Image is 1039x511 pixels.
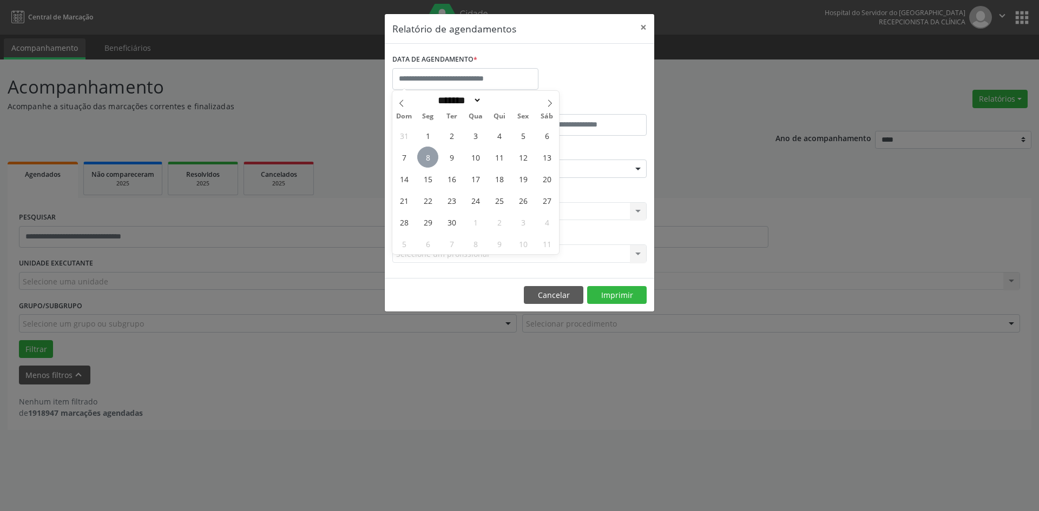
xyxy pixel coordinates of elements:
span: Outubro 7, 2025 [441,233,462,254]
span: Setembro 29, 2025 [417,211,438,233]
span: Ter [440,113,464,120]
span: Setembro 27, 2025 [536,190,557,211]
label: DATA DE AGENDAMENTO [392,51,477,68]
span: Setembro 7, 2025 [393,147,415,168]
span: Dom [392,113,416,120]
button: Close [633,14,654,41]
span: Outubro 5, 2025 [393,233,415,254]
span: Setembro 8, 2025 [417,147,438,168]
span: Setembro 26, 2025 [512,190,534,211]
span: Setembro 15, 2025 [417,168,438,189]
span: Sex [511,113,535,120]
label: ATÉ [522,97,647,114]
span: Setembro 14, 2025 [393,168,415,189]
span: Setembro 1, 2025 [417,125,438,146]
span: Setembro 9, 2025 [441,147,462,168]
span: Agosto 31, 2025 [393,125,415,146]
span: Setembro 21, 2025 [393,190,415,211]
span: Qui [488,113,511,120]
span: Outubro 9, 2025 [489,233,510,254]
span: Setembro 20, 2025 [536,168,557,189]
span: Setembro 12, 2025 [512,147,534,168]
span: Setembro 13, 2025 [536,147,557,168]
button: Imprimir [587,286,647,304]
span: Setembro 11, 2025 [489,147,510,168]
span: Setembro 2, 2025 [441,125,462,146]
span: Setembro 10, 2025 [465,147,486,168]
span: Outubro 6, 2025 [417,233,438,254]
span: Outubro 3, 2025 [512,211,534,233]
span: Setembro 6, 2025 [536,125,557,146]
span: Sáb [535,113,559,120]
span: Setembro 22, 2025 [417,190,438,211]
span: Outubro 4, 2025 [536,211,557,233]
h5: Relatório de agendamentos [392,22,516,36]
span: Outubro 2, 2025 [489,211,510,233]
select: Month [434,95,482,106]
span: Setembro 30, 2025 [441,211,462,233]
span: Setembro 4, 2025 [489,125,510,146]
span: Outubro 8, 2025 [465,233,486,254]
input: Year [482,95,517,106]
span: Setembro 5, 2025 [512,125,534,146]
span: Seg [416,113,440,120]
span: Setembro 17, 2025 [465,168,486,189]
span: Setembro 19, 2025 [512,168,534,189]
span: Setembro 18, 2025 [489,168,510,189]
span: Setembro 23, 2025 [441,190,462,211]
span: Outubro 11, 2025 [536,233,557,254]
span: Setembro 3, 2025 [465,125,486,146]
span: Setembro 16, 2025 [441,168,462,189]
span: Setembro 24, 2025 [465,190,486,211]
span: Outubro 10, 2025 [512,233,534,254]
span: Setembro 28, 2025 [393,211,415,233]
span: Outubro 1, 2025 [465,211,486,233]
span: Setembro 25, 2025 [489,190,510,211]
button: Cancelar [524,286,583,304]
span: Qua [464,113,488,120]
